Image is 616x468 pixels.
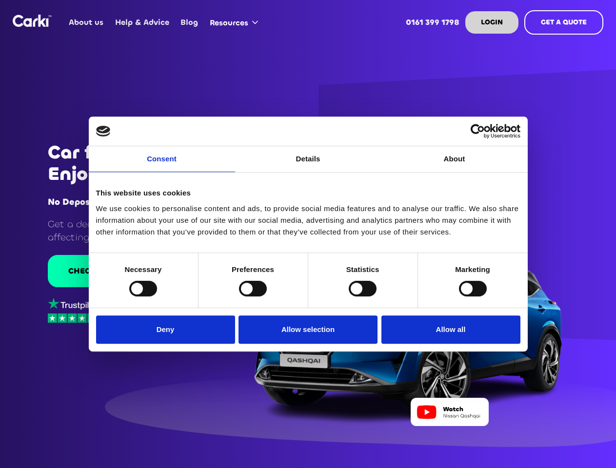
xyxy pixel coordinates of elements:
button: Allow all [381,315,520,344]
a: Help & Advice [109,3,175,41]
a: 0161 399 1798 [400,3,465,41]
button: Deny [96,315,235,344]
a: About [381,146,528,172]
a: Details [235,146,381,172]
div: This website uses cookies [96,187,520,199]
a: home [13,15,52,27]
strong: No Deposit Needed. [48,196,136,208]
strong: Marketing [455,265,490,273]
img: Logo [13,15,52,27]
img: trustpilot [48,298,97,310]
strong: GET A QUOTE [541,18,587,27]
button: Allow selection [238,315,378,344]
strong: LOGIN [481,18,503,27]
a: GET A QUOTE [524,10,603,35]
strong: Statistics [346,265,379,273]
p: Get a decision in just 20 seconds* without affecting your credit score [48,217,266,244]
strong: 0161 399 1798 [406,17,459,27]
strong: Necessary [125,265,162,273]
img: stars [48,313,97,323]
strong: Preferences [232,265,274,273]
img: logo [96,126,111,136]
div: CHECK MY ELIGIBILITY [68,266,159,276]
a: About us [63,3,109,41]
a: Usercentrics Cookiebot - opens in a new window [435,124,520,138]
div: We use cookies to personalise content and ads, to provide social media features and to analyse ou... [96,203,520,238]
div: Resources [204,4,268,41]
div: Resources [210,18,248,28]
h1: Car finance sorted. Enjoy the ride! [48,142,266,185]
a: LOGIN [465,11,518,34]
a: CHECK MY ELIGIBILITY [48,255,180,287]
a: Blog [175,3,204,41]
a: Consent [89,146,235,172]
